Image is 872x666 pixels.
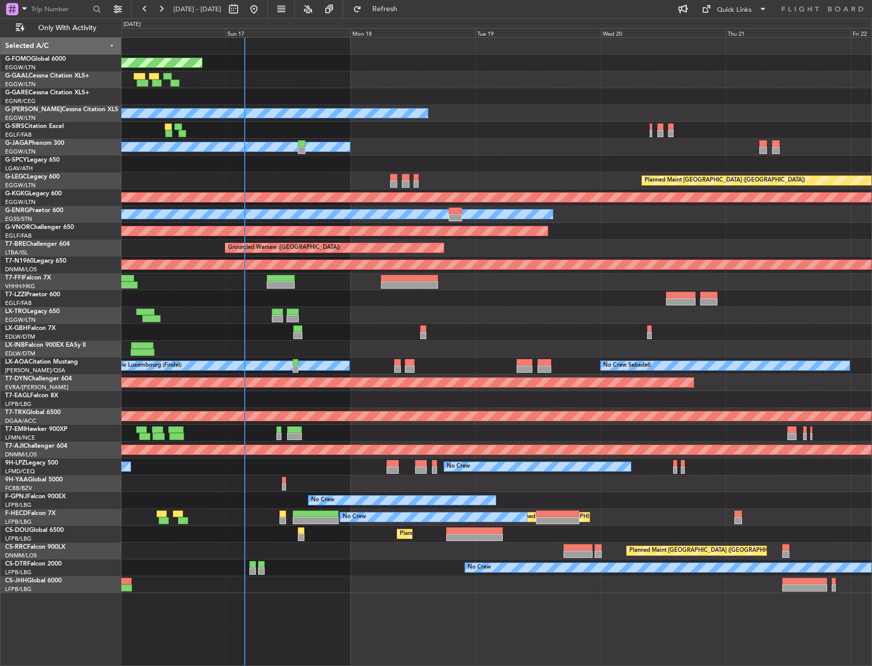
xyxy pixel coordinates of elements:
[5,393,30,399] span: T7-EAGL
[5,510,28,517] span: F-HECD
[5,56,66,62] a: G-FOMOGlobal 6000
[5,434,35,442] a: LFMN/NCE
[5,224,74,230] a: G-VNORChallenger 650
[5,140,29,146] span: G-JAGA
[5,198,36,206] a: EGGW/LTN
[5,409,26,416] span: T7-TRX
[5,165,33,172] a: LGAV/ATH
[5,191,62,197] a: G-KGKGLegacy 600
[5,359,29,365] span: LX-AOA
[5,97,36,105] a: EGNR/CEG
[5,309,27,315] span: LX-TRO
[5,232,32,240] a: EGLF/FAB
[5,325,56,331] a: LX-GBHFalcon 7X
[475,28,600,37] div: Tue 19
[5,460,58,466] a: 9H-LPZLegacy 500
[5,73,89,79] a: G-GAALCessna Citation XLS+
[100,28,225,37] div: Sat 16
[726,28,851,37] div: Thu 21
[5,182,36,189] a: EGGW/LTN
[5,383,68,391] a: EVRA/[PERSON_NAME]
[5,208,29,214] span: G-ENRG
[5,400,32,408] a: LFPB/LBG
[5,417,36,425] a: DGAA/ACC
[5,56,31,62] span: G-FOMO
[5,569,32,576] a: LFPB/LBG
[603,358,651,373] div: No Crew Sabadell
[31,2,90,17] input: Trip Number
[5,107,118,113] a: G-[PERSON_NAME]Cessna Citation XLS
[629,543,790,558] div: Planned Maint [GEOGRAPHIC_DATA] ([GEOGRAPHIC_DATA])
[5,578,62,584] a: CS-JHHGlobal 6000
[5,73,29,79] span: G-GAAL
[5,484,32,492] a: FCBB/BZV
[5,123,24,130] span: G-SIRS
[173,5,221,14] span: [DATE] - [DATE]
[5,468,35,475] a: LFMD/CEQ
[103,358,182,373] div: No Crew Luxembourg (Findel)
[5,510,56,517] a: F-HECDFalcon 7X
[5,316,36,324] a: EGGW/LTN
[5,224,30,230] span: G-VNOR
[5,376,28,382] span: T7-DYN
[645,173,805,188] div: Planned Maint [GEOGRAPHIC_DATA] ([GEOGRAPHIC_DATA])
[5,81,36,88] a: EGGW/LTN
[225,28,350,37] div: Sun 17
[5,258,66,264] a: T7-N1960Legacy 650
[5,241,26,247] span: T7-BRE
[5,309,60,315] a: LX-TROLegacy 650
[5,585,32,593] a: LFPB/LBG
[5,409,61,416] a: T7-TRXGlobal 6500
[5,342,86,348] a: LX-INBFalcon 900EX EASy II
[5,426,67,432] a: T7-EMIHawker 900XP
[5,107,62,113] span: G-[PERSON_NAME]
[5,191,29,197] span: G-KGKG
[447,459,470,474] div: No Crew
[5,333,35,341] a: EDLW/DTM
[5,174,27,180] span: G-LEGC
[5,451,37,458] a: DNMM/LOS
[5,292,60,298] a: T7-LZZIPraetor 600
[5,501,32,509] a: LFPB/LBG
[5,561,62,567] a: CS-DTRFalcon 2000
[5,215,32,223] a: EGSS/STN
[5,367,65,374] a: [PERSON_NAME]/QSA
[468,560,491,575] div: No Crew
[5,90,29,96] span: G-GARE
[5,494,66,500] a: F-GPNJFalcon 900EX
[5,561,27,567] span: CS-DTR
[400,526,560,542] div: Planned Maint [GEOGRAPHIC_DATA] ([GEOGRAPHIC_DATA])
[5,148,36,156] a: EGGW/LTN
[5,174,60,180] a: G-LEGCLegacy 600
[717,5,752,15] div: Quick Links
[311,493,335,508] div: No Crew
[5,544,27,550] span: CS-RRC
[5,342,25,348] span: LX-INB
[5,350,35,357] a: EDLW/DTM
[350,28,475,37] div: Mon 18
[11,20,111,36] button: Only With Activity
[5,477,63,483] a: 9H-YAAGlobal 5000
[5,275,23,281] span: T7-FFI
[5,552,37,559] a: DNMM/LOS
[697,1,772,17] button: Quick Links
[348,1,409,17] button: Refresh
[5,90,89,96] a: G-GARECessna Citation XLS+
[5,208,63,214] a: G-ENRGPraetor 600
[5,292,26,298] span: T7-LZZI
[343,509,366,525] div: No Crew
[5,64,36,71] a: EGGW/LTN
[5,460,25,466] span: 9H-LPZ
[5,157,27,163] span: G-SPCY
[228,240,340,255] div: Grounded Warsaw ([GEOGRAPHIC_DATA])
[5,544,65,550] a: CS-RRCFalcon 900LX
[5,249,28,257] a: LTBA/ISL
[5,140,64,146] a: G-JAGAPhenom 300
[5,157,60,163] a: G-SPCYLegacy 650
[5,123,64,130] a: G-SIRSCitation Excel
[5,535,32,543] a: LFPB/LBG
[5,443,23,449] span: T7-AJI
[5,376,72,382] a: T7-DYNChallenger 604
[5,527,64,533] a: CS-DOUGlobal 6500
[364,6,406,13] span: Refresh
